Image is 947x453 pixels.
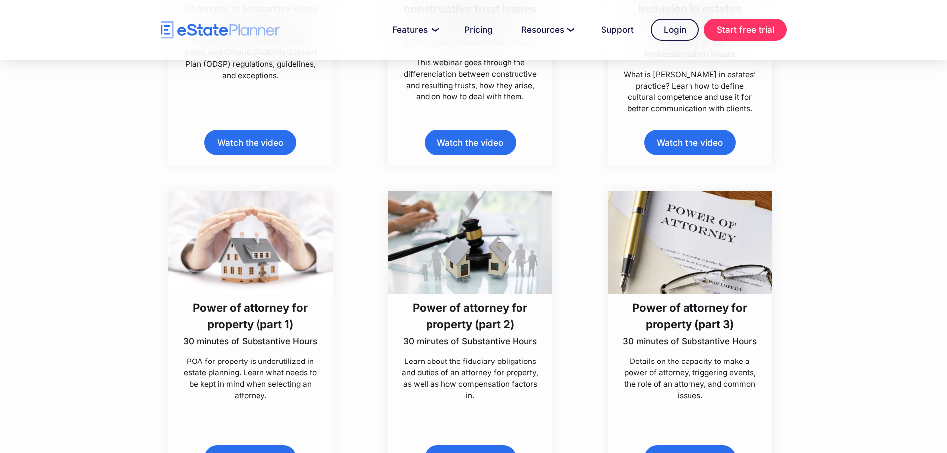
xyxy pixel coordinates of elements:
a: Resources [510,20,584,40]
a: Watch the video [425,130,516,155]
p: 30 minutes of Substantive Hours [182,335,319,347]
h3: Power of attorney for property (part 3) [621,299,759,333]
p: What is [PERSON_NAME] in estates’ practice? Learn how to define cultural competence and use it fo... [621,69,759,115]
a: Power of attorney for property (part 3)30 minutes of Substantive HoursDetails on the capacity to ... [608,191,773,402]
a: Watch the video [644,130,736,155]
a: Support [589,20,646,40]
a: Power of attorney for property (part 1)30 minutes of Substantive HoursPOA for property is underut... [168,191,333,402]
h3: Power of attorney for property (part 2) [402,299,539,333]
a: Power of attorney for property (part 2)30 minutes of Substantive HoursLearn about the fiduciary o... [388,191,552,402]
a: Login [651,19,699,41]
p: 30 minutes of Substantive Hours [402,335,539,347]
p: Learn about the fiduciary obligations and duties of an attorney for property, as well as how comp... [402,356,539,402]
h3: Power of attorney for property (part 1) [182,299,319,333]
a: home [161,21,280,39]
p: This webinar goes through the differenciation between constructive and resulting trusts, how they... [402,57,539,103]
p: 30 minutes of Substantive Hours [621,335,759,347]
a: Features [380,20,447,40]
p: POA for property is underutilized in estate planning. Learn what needs to be kept in mind when se... [182,356,319,402]
p: Details on the capacity to make a power of attorney, triggering events, the role of an attorney, ... [621,356,759,402]
a: Pricing [452,20,505,40]
a: Watch the video [204,130,296,155]
a: Start free trial [704,19,787,41]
